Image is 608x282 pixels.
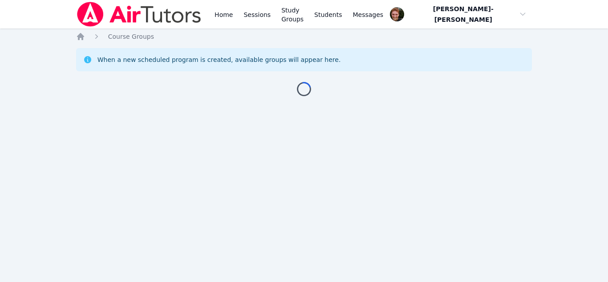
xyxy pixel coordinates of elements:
[76,2,202,27] img: Air Tutors
[353,10,384,19] span: Messages
[97,55,341,64] div: When a new scheduled program is created, available groups will appear here.
[108,32,154,41] a: Course Groups
[108,33,154,40] span: Course Groups
[76,32,532,41] nav: Breadcrumb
